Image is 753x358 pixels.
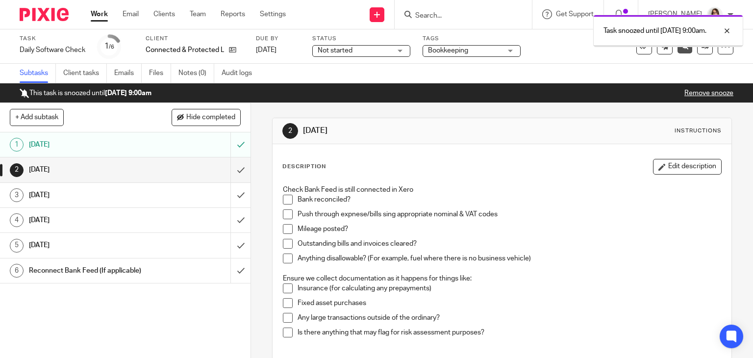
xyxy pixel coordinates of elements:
label: Due by [256,35,300,43]
h1: [DATE] [29,238,157,253]
p: Fixed asset purchases [298,298,722,308]
h1: [DATE] [29,188,157,203]
p: Anything disallowable? (For example, fuel where there is no business vehicle) [298,254,722,263]
img: Pixie [20,8,69,21]
b: [DATE] 9:00am [105,90,151,97]
div: 4 [10,213,24,227]
a: Audit logs [222,64,259,83]
p: Outstanding bills and invoices cleared? [298,239,722,249]
span: [DATE] [256,47,276,53]
p: Is there anything that may flag for risk assessment purposes? [298,328,722,337]
p: Task snoozed until [DATE] 9:00am. [603,26,706,36]
a: Team [190,9,206,19]
h1: [DATE] [303,126,523,136]
p: Ensure we collect documentation as it happens for things like: [283,274,722,283]
a: Files [149,64,171,83]
p: Mileage posted? [298,224,722,234]
div: 5 [10,239,24,253]
span: Hide completed [186,114,235,122]
img: Caroline%20-%20HS%20-%20LI.png [707,7,723,23]
small: /6 [109,44,114,50]
p: Bank reconciled? [298,195,722,205]
div: Daily Software Check [20,45,85,55]
p: Check Bank Feed is still connected in Xero [283,185,722,195]
div: 1 [104,41,114,52]
label: Status [312,35,410,43]
div: Instructions [675,127,722,135]
p: Push through expnese/bills sing appropriate nominal & VAT codes [298,209,722,219]
a: Settings [260,9,286,19]
div: 1 [10,138,24,152]
h1: [DATE] [29,213,157,228]
div: 2 [282,123,298,139]
a: Client tasks [63,64,107,83]
span: Bookkeeping [428,47,468,54]
a: Email [123,9,139,19]
p: Connected & Protected Ltd [146,45,224,55]
div: 6 [10,264,24,278]
h1: [DATE] [29,137,157,152]
a: Work [91,9,108,19]
a: Remove snooze [684,90,733,97]
button: Edit description [653,159,722,175]
p: This task is snoozed until [20,88,151,98]
a: Reports [221,9,245,19]
p: Description [282,163,326,171]
button: + Add subtask [10,109,64,126]
h1: Reconnect Bank Feed (If applicable) [29,263,157,278]
button: Hide completed [172,109,241,126]
a: Emails [114,64,142,83]
a: Notes (0) [178,64,214,83]
p: Any large transactions outside of the ordinary? [298,313,722,323]
label: Client [146,35,244,43]
h1: [DATE] [29,162,157,177]
span: Not started [318,47,352,54]
div: 3 [10,188,24,202]
div: 2 [10,163,24,177]
a: Subtasks [20,64,56,83]
p: Insurance (for calculating any prepayments) [298,283,722,293]
label: Task [20,35,85,43]
a: Clients [153,9,175,19]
